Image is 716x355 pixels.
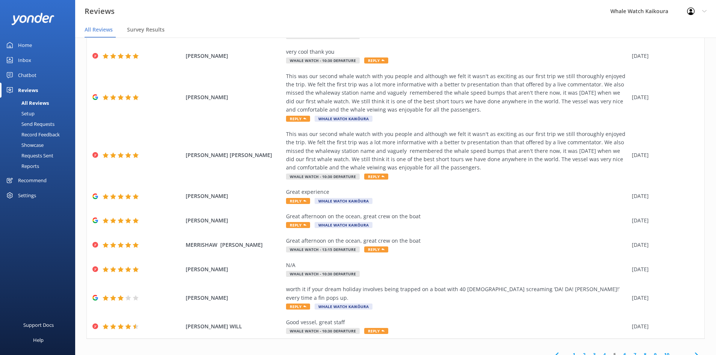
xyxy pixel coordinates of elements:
[286,261,628,269] div: N/A
[315,116,372,122] span: Whale Watch Kaikōura
[5,140,75,150] a: Showcase
[5,119,75,129] a: Send Requests
[286,318,628,326] div: Good vessel, great staff
[632,93,695,101] div: [DATE]
[186,241,283,249] span: MERRISHAW [PERSON_NAME]
[186,93,283,101] span: [PERSON_NAME]
[186,294,283,302] span: [PERSON_NAME]
[5,150,53,161] div: Requests Sent
[286,174,360,180] span: Whale Watch - 10:30 departure
[632,52,695,60] div: [DATE]
[186,322,283,331] span: [PERSON_NAME] WILL
[286,57,360,63] span: Whale Watch - 10:30 departure
[364,328,388,334] span: Reply
[5,119,54,129] div: Send Requests
[18,188,36,203] div: Settings
[5,98,49,108] div: All Reviews
[286,212,628,221] div: Great afternoon on the ocean, great crew on the boat
[632,265,695,273] div: [DATE]
[85,26,113,33] span: All Reviews
[18,68,36,83] div: Chatbot
[364,174,388,180] span: Reply
[286,48,628,56] div: very cool thank you
[5,150,75,161] a: Requests Sent
[18,53,31,68] div: Inbox
[5,98,75,108] a: All Reviews
[186,52,283,60] span: [PERSON_NAME]
[5,129,60,140] div: Record Feedback
[186,265,283,273] span: [PERSON_NAME]
[286,198,310,204] span: Reply
[5,161,75,171] a: Reports
[286,246,360,252] span: Whale Watch - 13:15 departure
[5,161,39,171] div: Reports
[11,13,54,25] img: yonder-white-logo.png
[33,332,44,347] div: Help
[286,304,310,310] span: Reply
[286,130,628,172] div: This was our second whale watch with you people and although we felt it wasn't as exciting as our...
[286,285,628,302] div: worth it if your dream holiday involves being trapped on a boat with 40 [DEMOGRAPHIC_DATA] scream...
[315,198,372,204] span: Whale Watch Kaikōura
[186,192,283,200] span: [PERSON_NAME]
[632,216,695,225] div: [DATE]
[286,188,628,196] div: Great experience
[632,322,695,331] div: [DATE]
[186,216,283,225] span: [PERSON_NAME]
[286,328,360,334] span: Whale Watch - 10:30 departure
[186,151,283,159] span: [PERSON_NAME] [PERSON_NAME]
[286,116,310,122] span: Reply
[286,72,628,114] div: This was our second whale watch with you people and although we felt it wasn't as exciting as our...
[315,222,372,228] span: Whale Watch Kaikōura
[364,57,388,63] span: Reply
[286,237,628,245] div: Great afternoon on the ocean, great crew on the boat
[364,246,388,252] span: Reply
[5,108,35,119] div: Setup
[286,222,310,228] span: Reply
[18,173,47,188] div: Recommend
[5,108,75,119] a: Setup
[5,129,75,140] a: Record Feedback
[127,26,165,33] span: Survey Results
[286,271,360,277] span: Whale Watch - 10:30 departure
[5,140,44,150] div: Showcase
[18,38,32,53] div: Home
[632,241,695,249] div: [DATE]
[632,294,695,302] div: [DATE]
[315,304,372,310] span: Whale Watch Kaikōura
[23,317,54,332] div: Support Docs
[18,83,38,98] div: Reviews
[85,5,115,17] h3: Reviews
[632,192,695,200] div: [DATE]
[632,151,695,159] div: [DATE]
